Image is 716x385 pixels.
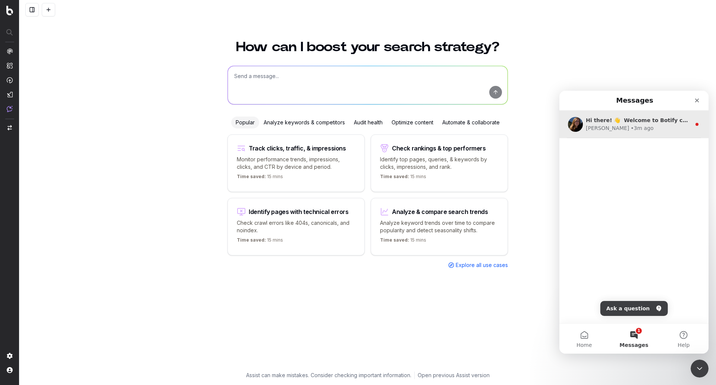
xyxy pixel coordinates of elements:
img: Activation [7,77,13,83]
h1: How can I boost your search strategy? [227,40,508,54]
iframe: To enrich screen reader interactions, please activate Accessibility in Grammarly extension settings [691,360,709,378]
span: Time saved: [237,237,266,243]
a: Open previous Assist version [418,372,490,379]
div: [PERSON_NAME] [26,34,70,41]
div: Track clicks, traffic, & impressions [249,145,346,151]
img: Switch project [7,125,12,130]
p: Assist can make mistakes. Consider checking important information. [246,372,411,379]
span: Help [118,252,130,257]
a: Explore all use cases [448,261,508,269]
img: Analytics [7,48,13,54]
img: Intelligence [7,62,13,69]
div: Check rankings & top performers [392,145,486,151]
span: Time saved: [237,174,266,179]
span: Hi there! 👋 Welcome to Botify chat support! Have a question? Reply to this message and our team w... [26,27,502,32]
p: Identify top pages, queries, & keywords by clicks, impressions, and rank. [380,156,499,171]
img: Studio [7,91,13,97]
p: Check crawl errors like 404s, canonicals, and noindex. [237,219,355,234]
div: • 3m ago [71,34,94,41]
img: Assist [7,106,13,112]
p: 15 mins [380,237,426,246]
button: Ask a question [41,210,109,225]
div: Analyze keywords & competitors [259,117,349,128]
span: Time saved: [380,237,409,243]
p: 15 mins [237,174,283,183]
div: Optimize content [387,117,438,128]
div: Audit health [349,117,387,128]
p: Monitor performance trends, impressions, clicks, and CTR by device and period. [237,156,355,171]
button: Messages [50,233,99,263]
img: Botify logo [6,6,13,15]
button: Help [100,233,149,263]
span: Messages [60,252,89,257]
p: 15 mins [380,174,426,183]
span: Time saved: [380,174,409,179]
img: My account [7,367,13,373]
div: Identify pages with technical errors [249,209,349,215]
div: Popular [231,117,259,128]
div: Automate & collaborate [438,117,504,128]
iframe: To enrich screen reader interactions, please activate Accessibility in Grammarly extension settings [559,91,709,354]
div: Analyze & compare search trends [392,209,488,215]
span: Explore all use cases [456,261,508,269]
img: Setting [7,353,13,359]
span: Home [17,252,32,257]
p: Analyze keyword trends over time to compare popularity and detect seasonality shifts. [380,219,499,234]
p: 15 mins [237,237,283,246]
